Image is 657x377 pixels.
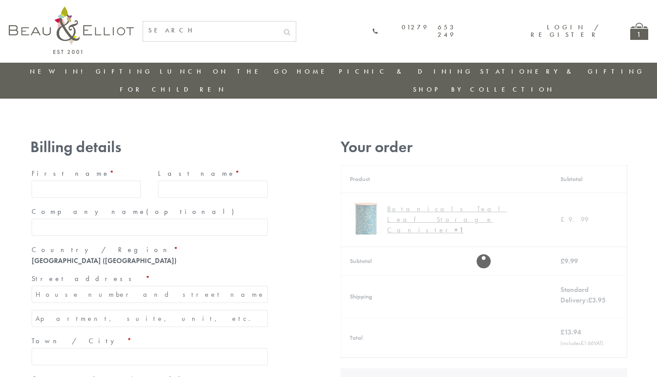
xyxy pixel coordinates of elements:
label: Town / City [32,334,268,348]
a: New in! [30,67,89,76]
label: First name [32,167,141,181]
a: For Children [120,85,226,94]
a: Lunch On The Go [160,67,290,76]
a: Shop by collection [413,85,555,94]
a: Picnic & Dining [339,67,473,76]
input: House number and street name [32,286,268,303]
a: 1 [630,23,648,40]
label: Street address [32,272,268,286]
input: SEARCH [143,21,278,39]
a: 01279 653 249 [372,24,456,39]
span: (optional) [146,207,239,216]
a: Stationery & Gifting [480,67,645,76]
label: Company name [32,205,268,219]
label: Last name [158,167,268,181]
a: Home [297,67,332,76]
a: Login / Register [531,23,600,39]
label: Country / Region [32,243,268,257]
img: logo [9,7,134,54]
h3: Billing details [30,138,269,156]
input: Apartment, suite, unit, etc. (optional) [32,310,268,327]
a: Gifting [96,67,153,76]
h3: Your order [341,138,627,156]
strong: [GEOGRAPHIC_DATA] ([GEOGRAPHIC_DATA]) [32,256,176,265]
